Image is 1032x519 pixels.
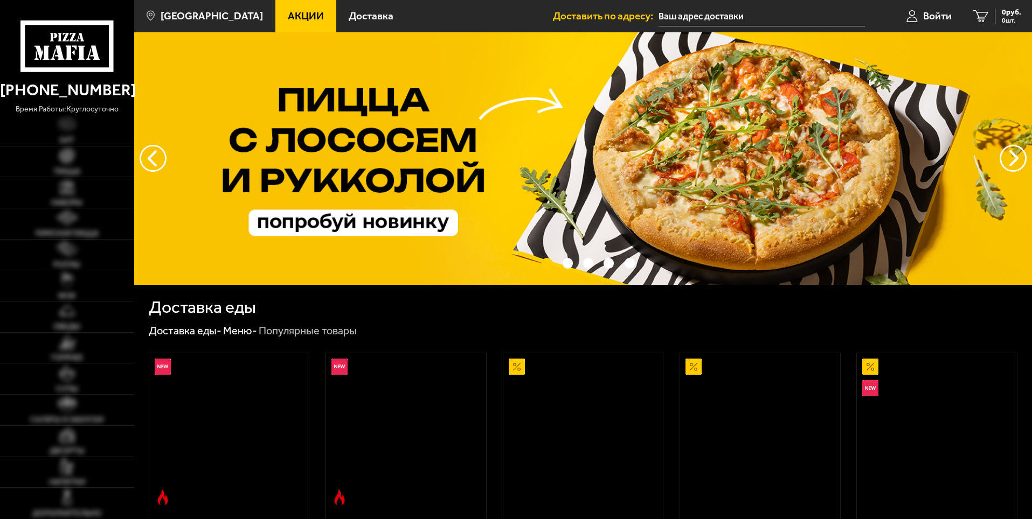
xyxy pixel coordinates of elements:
[862,380,878,396] img: Новинка
[1000,145,1027,172] button: предыдущий
[53,322,80,330] span: Обеды
[59,136,74,144] span: Хит
[259,324,357,338] div: Популярные товары
[625,258,635,268] button: точки переключения
[54,167,80,175] span: Пицца
[685,359,702,375] img: Акционный
[349,11,393,21] span: Доставка
[326,353,486,510] a: НовинкаОстрое блюдоРимская с мясным ассорти
[680,353,840,510] a: АкционныйПепперони 25 см (толстое с сыром)
[53,261,80,268] span: Роллы
[155,359,171,375] img: Новинка
[161,11,263,21] span: [GEOGRAPHIC_DATA]
[51,354,83,361] span: Горячее
[223,324,257,337] a: Меню-
[604,258,614,268] button: точки переключения
[149,353,309,510] a: НовинкаОстрое блюдоРимская с креветками
[542,258,552,268] button: точки переключения
[50,447,85,454] span: Десерты
[331,359,348,375] img: Новинка
[288,11,324,21] span: Акции
[155,489,171,506] img: Острое блюдо
[58,292,76,299] span: WOK
[583,258,593,268] button: точки переключения
[659,6,865,26] input: Ваш адрес доставки
[36,229,99,237] span: Римская пицца
[149,299,256,316] h1: Доставка еды
[563,258,573,268] button: точки переключения
[553,11,659,21] span: Доставить по адресу:
[862,359,878,375] img: Акционный
[32,509,101,517] span: Дополнительно
[49,478,85,486] span: Напитки
[56,385,78,392] span: Супы
[140,145,167,172] button: следующий
[509,359,525,375] img: Акционный
[1002,17,1021,24] span: 0 шт.
[331,489,348,506] img: Острое блюдо
[51,199,82,206] span: Наборы
[503,353,663,510] a: АкционныйАль-Шам 25 см (тонкое тесто)
[857,353,1017,510] a: АкционныйНовинкаВсё включено
[149,324,221,337] a: Доставка еды-
[1002,9,1021,16] span: 0 руб.
[923,11,952,21] span: Войти
[30,416,103,423] span: Салаты и закуски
